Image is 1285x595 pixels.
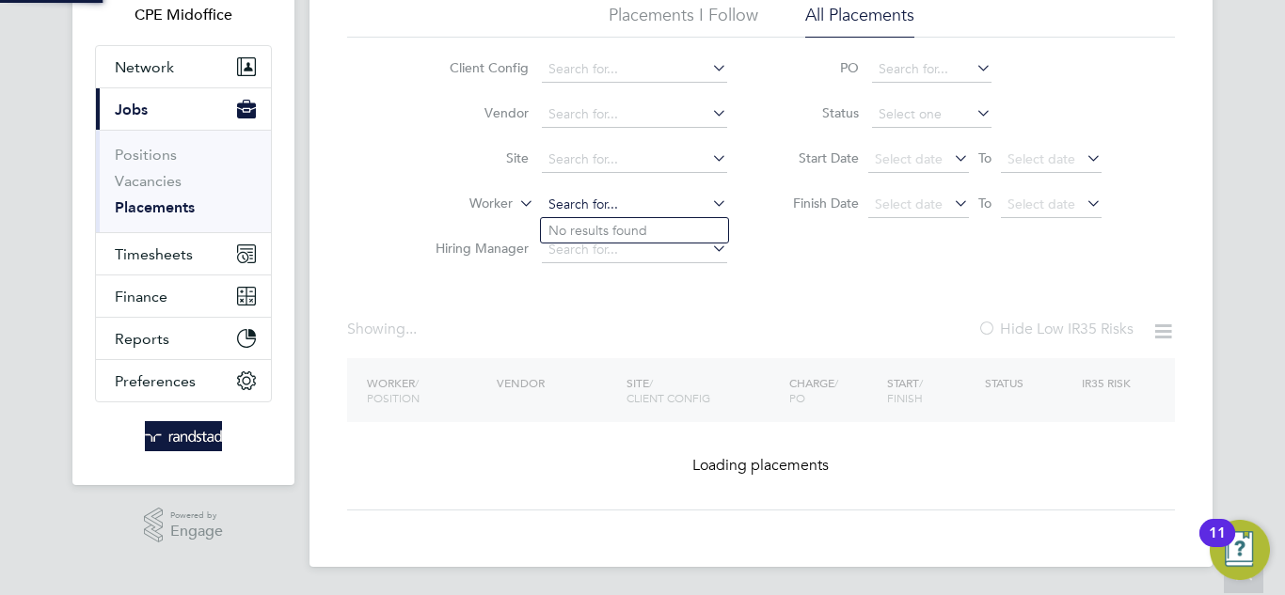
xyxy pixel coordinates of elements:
[774,149,859,166] label: Start Date
[1007,150,1075,167] span: Select date
[420,149,529,166] label: Site
[420,59,529,76] label: Client Config
[347,320,420,339] div: Showing
[115,198,195,216] a: Placements
[1209,533,1226,557] div: 11
[542,147,727,173] input: Search for...
[96,88,271,130] button: Jobs
[144,508,224,543] a: Powered byEngage
[805,4,914,38] li: All Placements
[609,4,758,38] li: Placements I Follow
[115,372,196,390] span: Preferences
[115,330,169,348] span: Reports
[96,275,271,317] button: Finance
[405,320,417,338] span: ...
[170,508,223,524] span: Powered by
[95,421,272,451] a: Go to home page
[1007,196,1075,212] span: Select date
[774,104,859,121] label: Status
[872,56,992,83] input: Search for...
[875,196,943,212] span: Select date
[774,195,859,211] label: Finish Date
[541,218,728,243] li: No results found
[1210,520,1270,580] button: Open Resource Center, 11 new notifications
[115,146,177,164] a: Positions
[96,360,271,401] button: Preferences
[145,421,223,451] img: randstad-logo-retina.png
[774,59,859,76] label: PO
[542,192,727,218] input: Search for...
[115,288,167,305] span: Finance
[542,102,727,128] input: Search for...
[542,237,727,263] input: Search for...
[542,56,727,83] input: Search for...
[115,101,148,118] span: Jobs
[875,150,943,167] span: Select date
[973,191,997,215] span: To
[96,233,271,274] button: Timesheets
[96,130,271,232] div: Jobs
[115,58,174,76] span: Network
[872,102,992,128] input: Select one
[115,245,193,263] span: Timesheets
[420,104,529,121] label: Vendor
[96,318,271,359] button: Reports
[170,524,223,540] span: Engage
[95,4,272,26] span: CPE Midoffice
[96,46,271,87] button: Network
[420,240,529,257] label: Hiring Manager
[973,146,997,170] span: To
[977,320,1134,338] label: Hide Low IR35 Risks
[115,172,182,190] a: Vacancies
[405,195,513,213] label: Worker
